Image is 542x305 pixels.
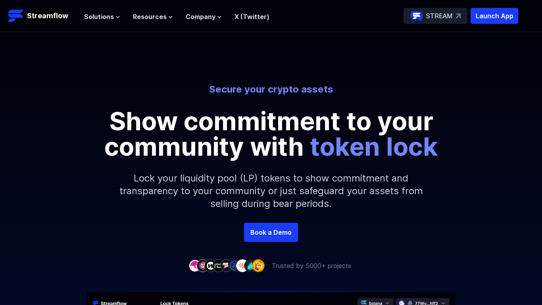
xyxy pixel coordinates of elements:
[404,8,467,24] a: STREAM
[471,8,518,24] button: Launch App
[196,259,209,272] img: company-2
[426,11,453,21] p: STREAM
[186,12,222,21] button: Company
[252,259,265,272] img: company-9
[8,8,24,24] img: Streamflow Logo
[188,259,201,272] img: company-1
[228,259,241,272] img: company-6
[8,8,76,24] a: Streamflow
[220,259,233,272] img: company-5
[133,12,167,21] span: Resources
[272,261,351,270] p: Trusted by 5000+ projects
[204,259,217,272] img: company-3
[234,13,269,21] a: X (Twitter)
[133,12,173,21] button: Resources
[236,259,249,272] img: company-7
[244,223,298,242] a: Book a Demo
[244,259,257,272] img: company-8
[310,131,438,162] span: token lock
[456,14,461,18] img: top-right-arrow.svg
[84,12,114,21] span: Solutions
[212,259,225,272] img: company-4
[51,83,491,96] p: Secure your crypto assets
[27,10,68,21] p: Streamflow
[92,108,450,159] p: Show commitment to your community with
[186,12,215,21] span: Company
[410,10,423,22] img: streamflow-logo-circle.png
[100,159,442,223] p: Lock your liquidity pool (LP) tokens to show commitment and transparency to your community or jus...
[84,12,120,21] button: Solutions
